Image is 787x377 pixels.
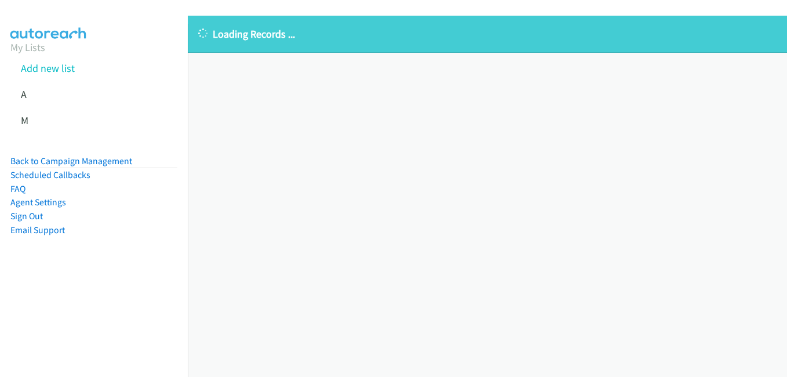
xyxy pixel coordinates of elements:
[10,224,65,235] a: Email Support
[21,88,27,101] a: A
[21,61,75,75] a: Add new list
[10,197,66,208] a: Agent Settings
[10,41,45,54] a: My Lists
[198,26,777,42] p: Loading Records ...
[21,114,28,127] a: M
[10,169,90,180] a: Scheduled Callbacks
[10,155,132,166] a: Back to Campaign Management
[10,183,25,194] a: FAQ
[10,211,43,222] a: Sign Out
